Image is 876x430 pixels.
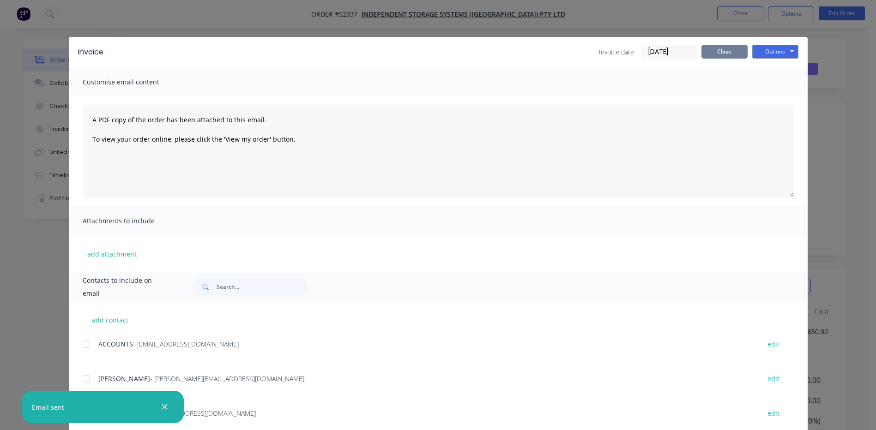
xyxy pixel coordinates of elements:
[762,372,785,385] button: edit
[83,105,794,197] textarea: A PDF copy of the order has been attached to this email. To view your order online, please click ...
[83,215,184,227] span: Attachments to include
[32,402,64,412] div: Email sent
[78,47,103,58] div: Invoice
[217,278,308,296] input: Search...
[83,313,138,327] button: add contact
[83,76,184,89] span: Customise email content
[599,47,634,57] span: Invoice date
[133,340,239,348] span: - [EMAIL_ADDRESS][DOMAIN_NAME]
[98,374,150,383] span: [PERSON_NAME]
[762,338,785,350] button: edit
[83,247,141,261] button: add attachment
[150,374,304,383] span: - [PERSON_NAME][EMAIL_ADDRESS][DOMAIN_NAME]
[98,340,133,348] span: ACCOUNTS
[752,45,798,59] button: Options
[150,409,256,418] span: - [EMAIL_ADDRESS][DOMAIN_NAME]
[762,407,785,419] button: edit
[83,274,170,300] span: Contacts to include on email
[701,45,748,59] button: Close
